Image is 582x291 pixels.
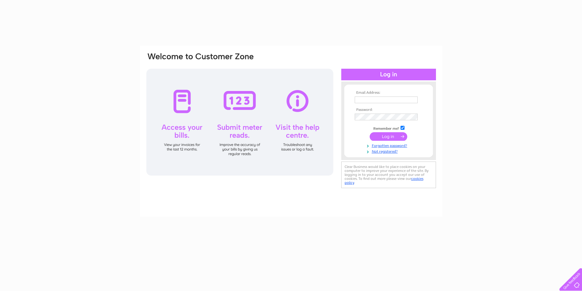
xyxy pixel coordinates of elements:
[353,91,424,95] th: Email Address:
[341,162,436,188] div: Clear Business would like to place cookies on your computer to improve your experience of the sit...
[370,132,407,141] input: Submit
[355,142,424,148] a: Forgotten password?
[353,108,424,112] th: Password:
[345,176,423,185] a: cookies policy
[353,125,424,131] td: Remember me?
[355,148,424,154] a: Not registered?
